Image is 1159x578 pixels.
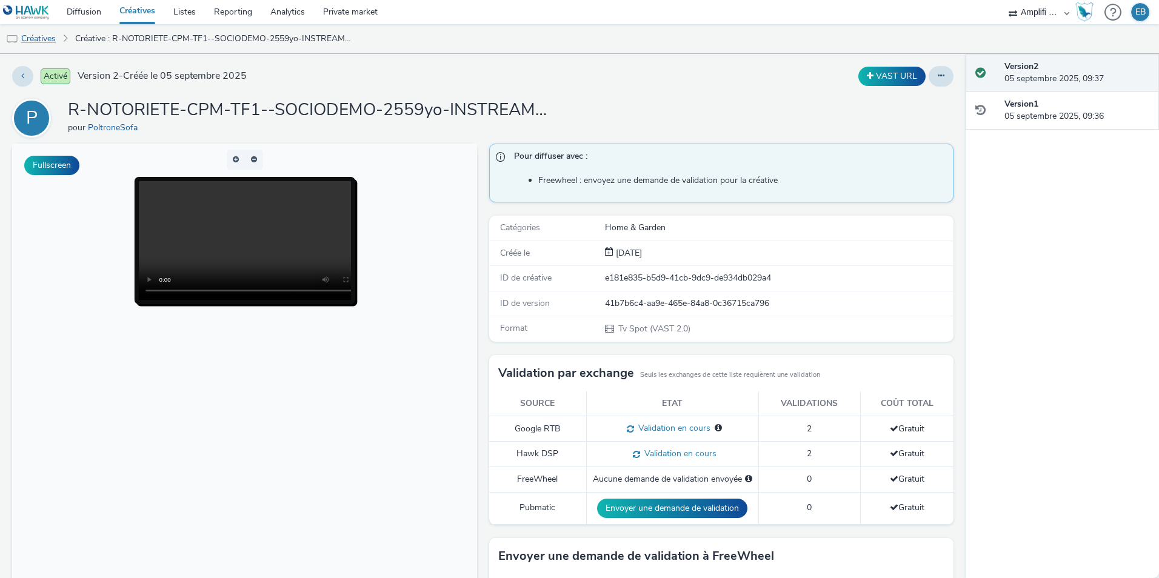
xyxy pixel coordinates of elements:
h1: R-NOTORIETE-CPM-TF1--SOCIODEMO-2559yo-INSTREAM-1x1-TV-15s-P-INSTREAM-1x1-W37Promo-$427404871$PROMO [68,99,553,122]
div: 41b7b6c4-aa9e-465e-84a8-0c36715ca796 [605,297,952,310]
span: [DATE] [613,247,642,259]
span: Gratuit [890,448,924,459]
strong: Version 1 [1004,98,1038,110]
a: P [12,112,56,124]
span: Validation en cours [640,448,716,459]
span: 2 [807,423,812,434]
td: Pubmatic [489,492,586,524]
span: Gratuit [890,423,924,434]
img: undefined Logo [3,5,50,20]
span: Tv Spot (VAST 2.0) [617,323,690,334]
span: 2 [807,448,812,459]
span: Validation en cours [634,422,710,434]
span: Pour diffuser avec : [514,150,941,166]
span: ID de version [500,297,550,309]
div: Sélectionnez un deal ci-dessous et cliquez sur Envoyer pour envoyer une demande de validation à F... [745,473,752,485]
small: Seuls les exchanges de cette liste requièrent une validation [640,370,820,380]
td: FreeWheel [489,467,586,492]
button: VAST URL [858,67,926,86]
span: Format [500,322,527,334]
span: 0 [807,473,812,485]
div: 05 septembre 2025, 09:36 [1004,98,1149,123]
button: Envoyer une demande de validation [597,499,747,518]
span: Activé [41,68,70,84]
td: Google RTB [489,416,586,442]
span: Gratuit [890,473,924,485]
a: Créative : R-NOTORIETE-CPM-TF1--SOCIODEMO-2559yo-INSTREAM-1x1-TV-15s-P-INSTREAM-1x1-W37Promo-$427... [69,24,359,53]
div: e181e835-b5d9-41cb-9dc9-de934db029a4 [605,272,952,284]
div: Création 05 septembre 2025, 09:36 [613,247,642,259]
th: Coût total [861,391,954,416]
a: PoltroneSofa [88,122,142,133]
h3: Envoyer une demande de validation à FreeWheel [498,547,774,565]
strong: Version 2 [1004,61,1038,72]
span: Gratuit [890,502,924,513]
button: Fullscreen [24,156,79,175]
th: Validations [758,391,861,416]
th: Source [489,391,586,416]
div: Aucune demande de validation envoyée [593,473,752,485]
div: EB [1135,3,1146,21]
div: Home & Garden [605,222,952,234]
span: Catégories [500,222,540,233]
span: Créée le [500,247,530,259]
span: 0 [807,502,812,513]
span: ID de créative [500,272,552,284]
div: 05 septembre 2025, 09:37 [1004,61,1149,85]
img: Hawk Academy [1075,2,1094,22]
a: Hawk Academy [1075,2,1098,22]
div: Dupliquer la créative en un VAST URL [855,67,929,86]
span: pour [68,122,88,133]
li: Freewheel : envoyez une demande de validation pour la créative [538,174,947,187]
h3: Validation par exchange [498,364,634,382]
span: Version 2 - Créée le 05 septembre 2025 [78,69,247,83]
th: Etat [586,391,758,416]
img: tv [6,33,18,45]
div: P [26,101,38,135]
td: Hawk DSP [489,442,586,467]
